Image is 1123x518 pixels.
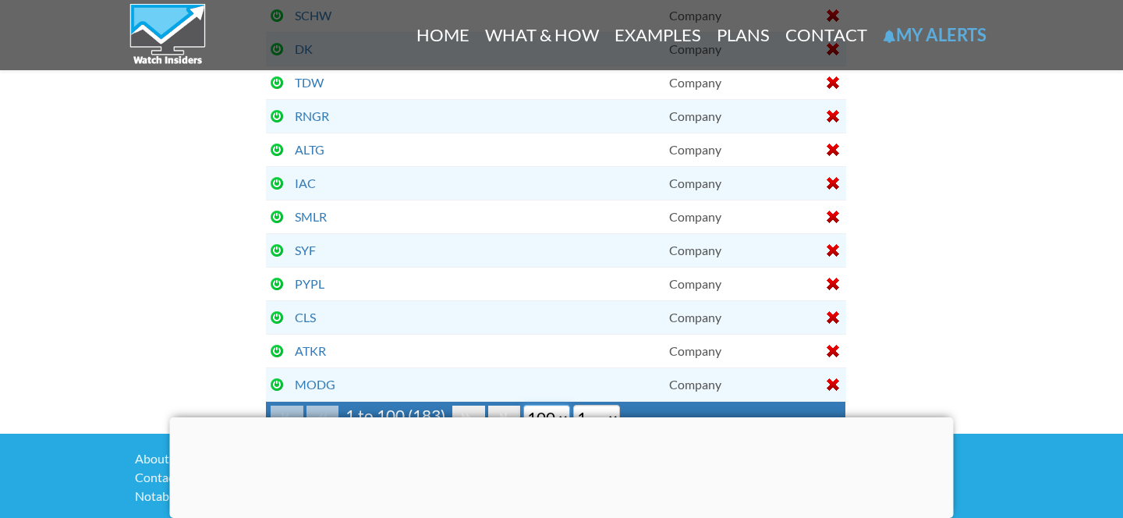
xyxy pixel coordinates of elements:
td: Company [664,66,821,99]
a: CLS [295,310,316,325]
td: Company [664,200,821,233]
a: Contact Watch Insiders [129,468,550,487]
a: ALTG [295,142,324,157]
td: Company [664,267,821,300]
td: Company [664,300,821,334]
td: Company [664,166,821,200]
td: Company [664,99,821,133]
td: Company [664,233,821,267]
td: Company [664,367,821,401]
a: RNGR [295,108,329,123]
a: SYF [295,243,316,257]
td: Company [664,133,821,166]
a: ATKR [295,343,326,358]
iframe: Advertisement [170,417,954,514]
a: PYPL [295,276,324,291]
a: TDW [295,75,324,90]
select: Select page number [573,405,620,431]
a: SMLR [295,209,327,224]
a: Notable Cases [129,487,550,506]
a: MODG [295,377,335,392]
a: IAC [295,176,316,190]
span: 1 to 100 (183) [342,406,449,425]
td: Company [664,334,821,367]
select: Select page size [523,405,570,431]
a: About [PERSON_NAME] [129,449,550,468]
